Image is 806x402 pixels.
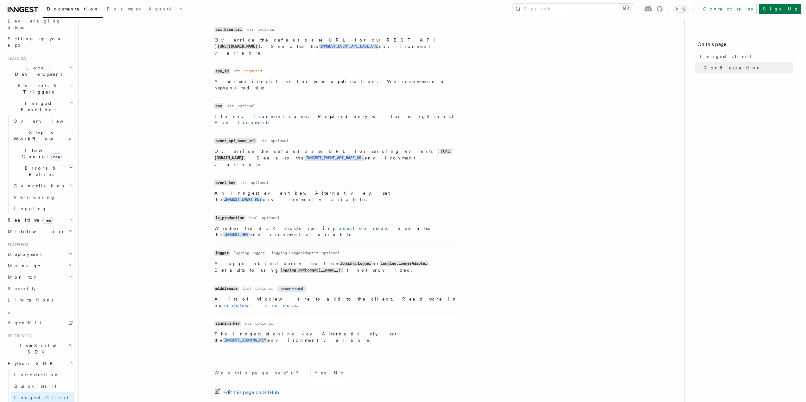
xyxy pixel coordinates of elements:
[305,155,365,161] code: INNGEST_EVENT_API_BASE_URL
[759,4,801,14] a: Sign Up
[11,380,74,392] a: Quick start
[214,286,239,291] code: middleware
[697,41,793,51] h4: On this page
[234,250,318,256] dd: logging.Logger | logging.LoggerAdapter
[255,321,273,326] dd: optional
[5,226,74,237] button: Middleware
[5,251,42,257] span: Deployment
[42,217,53,224] span: new
[223,388,279,397] span: Edit this page on GitHub
[227,103,234,108] dd: str
[14,395,68,400] span: Inngest Client
[319,44,379,49] code: INNGEST_EVENT_API_BASE_URL
[5,98,74,115] button: Inngest Functions
[247,27,254,32] dd: str
[214,321,241,326] code: signing_key
[5,334,32,339] span: References
[701,62,793,74] a: Configuration
[5,263,41,269] span: Manage
[214,114,455,125] a: Branch Environments
[5,228,65,235] span: Middleware
[333,226,388,231] a: production mode
[214,78,458,91] p: A unique identifier for your application. We recommend a hyphenated slug.
[5,271,74,283] button: Monitor
[11,162,74,180] button: Errors & Retries
[5,317,74,328] a: AgentKit
[47,6,99,11] span: Documentation
[5,217,53,223] span: Realtime
[697,51,793,62] a: Inngest client
[280,268,342,273] code: logging.getLogger(__name__)
[240,180,247,185] dd: str
[330,368,349,378] button: No
[214,148,458,168] p: Override the default base URL for sending events ( ). See also the environment variable.
[234,68,240,74] dd: str
[322,250,340,256] dd: optional
[5,80,74,98] button: Events & Triggers
[214,250,230,256] code: logger
[14,206,47,211] span: Logging
[260,138,267,143] dd: str
[8,297,53,302] span: Limitations
[5,260,74,271] button: Manage
[262,215,280,220] dd: optional
[214,68,230,74] code: app_id
[311,368,330,378] button: Yes
[214,388,279,397] a: Edit this page on GitHub
[223,338,267,343] a: INNGEST_SIGNING_KEY
[223,232,250,237] a: INNGEST_DEV
[238,103,255,108] dd: optional
[5,274,37,280] span: Monitor
[11,183,66,189] span: Cancellation
[11,127,74,145] button: Steps & Workflows
[217,44,259,49] code: [URL][DOMAIN_NAME]
[5,65,69,77] span: Local Development
[8,36,62,48] span: Setting up your app
[214,225,458,238] p: Whether the SDK should run in . See also the environment variable.
[214,103,223,109] code: env
[214,37,458,56] p: Override the default base URL for our REST API ( ). See also the environment variable.
[11,147,70,160] span: Flow Control
[5,360,57,366] span: Python SDK
[245,321,251,326] dd: str
[255,286,273,291] dd: optional
[5,340,74,358] button: TypeScript SDK
[214,215,245,221] code: is_production
[5,342,68,355] span: TypeScript SDK
[244,68,262,74] dd: required
[673,5,688,13] button: Toggle dark mode
[11,191,74,203] a: Versioning
[43,2,103,18] a: Documentation
[8,320,41,325] span: AgentKit
[214,138,257,144] code: event_api_base_url
[5,311,12,316] span: AI
[214,296,458,308] p: A list of middleware to add to the client. Read more in our .
[11,145,74,162] button: Flow Controlnew
[5,294,74,306] a: Limitations
[11,203,74,214] a: Logging
[380,261,428,266] code: logging.LoggerAdapter
[271,138,289,143] dd: optional
[5,82,69,95] span: Events & Triggers
[11,115,74,127] a: Overview
[214,180,237,185] code: event_key
[8,286,36,291] span: Security
[5,358,74,369] button: Python SDK
[214,190,458,203] p: An Inngest event key. Alternatively, set the environment variable.
[223,197,263,202] a: INNGEST_EVENT_KEY
[281,286,303,291] span: experimental
[700,53,751,60] span: Inngest client
[11,129,71,142] span: Steps & Workflows
[14,384,56,389] span: Quick start
[5,283,74,294] a: Security
[512,4,634,14] button: Search...⌘K
[5,242,29,247] span: Platform
[5,115,74,214] div: Inngest Functions
[5,15,74,33] a: Leveraging Steps
[11,369,74,380] a: Introduction
[699,4,757,14] a: Contact sales
[621,6,630,12] kbd: ⌘K
[214,370,303,376] p: Was this page helpful?
[214,113,458,126] p: The environment name. Required only when using .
